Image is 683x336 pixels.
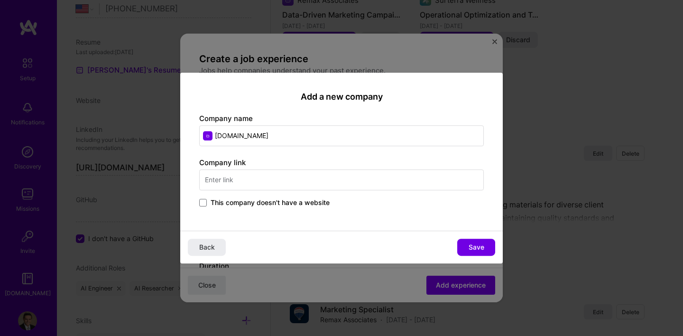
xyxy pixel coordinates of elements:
label: Company link [199,158,246,167]
span: Save [469,243,484,252]
span: This company doesn't have a website [211,198,330,207]
h2: Add a new company [199,92,484,102]
input: Enter link [199,169,484,190]
input: Enter name [199,125,484,146]
button: Save [457,239,495,256]
span: Back [199,243,215,252]
button: Back [188,239,226,256]
label: Company name [199,114,253,123]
